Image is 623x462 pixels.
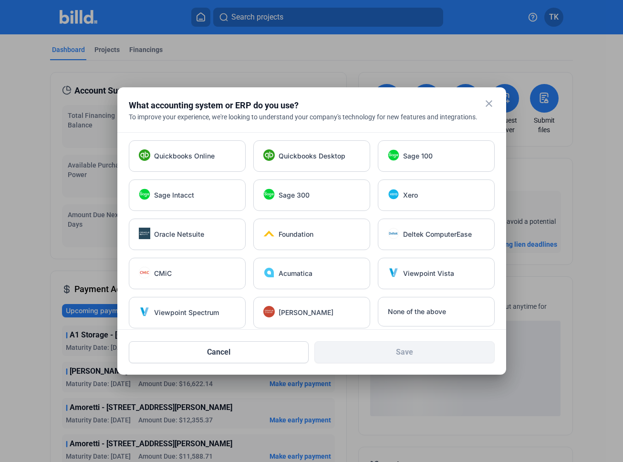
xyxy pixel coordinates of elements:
[403,230,472,239] span: Deltek ComputerEase
[129,99,471,112] div: What accounting system or ERP do you use?
[279,230,313,239] span: Foundation
[154,190,194,200] span: Sage Intacct
[279,151,345,161] span: Quickbooks Desktop
[154,308,219,317] span: Viewpoint Spectrum
[388,307,446,316] span: None of the above
[129,112,495,122] div: To improve your experience, we're looking to understand your company's technology for new feature...
[403,151,433,161] span: Sage 100
[154,151,215,161] span: Quickbooks Online
[279,190,310,200] span: Sage 300
[129,341,309,363] button: Cancel
[403,190,418,200] span: Xero
[154,230,204,239] span: Oracle Netsuite
[154,269,172,278] span: CMiC
[403,269,454,278] span: Viewpoint Vista
[483,98,495,109] mat-icon: close
[314,341,495,363] button: Save
[279,308,333,317] span: [PERSON_NAME]
[279,269,312,278] span: Acumatica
